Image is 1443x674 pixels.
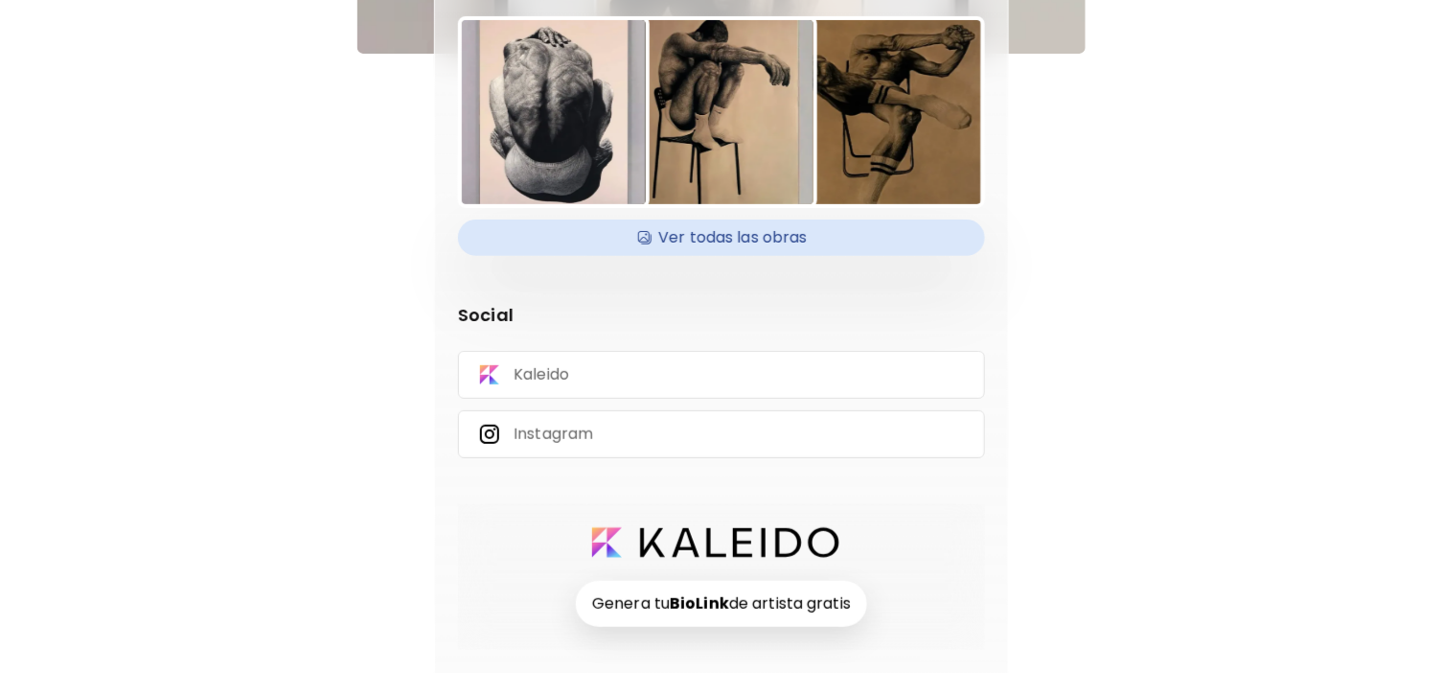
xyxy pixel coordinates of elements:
[592,527,851,558] a: logo
[670,593,729,615] strong: BioLink
[797,20,981,204] img: https://cdn.kaleido.art/CDN/Artwork/128647/Thumbnail/medium.webp?updated=577232
[514,424,593,445] p: Instagram
[470,223,973,252] h4: Ver todas las obras
[630,20,813,204] img: https://cdn.kaleido.art/CDN/Artwork/128654/Thumbnail/medium.webp?updated=577262
[592,527,839,558] img: logo
[576,581,867,627] h6: Genera tu de artista gratis
[635,223,654,252] img: Available
[462,20,646,204] img: https://cdn.kaleido.art/CDN/Artwork/127597/Thumbnail/large.webp?updated=572480
[458,302,985,328] p: Social
[478,363,501,386] img: Kaleido
[514,364,569,385] p: Kaleido
[458,220,985,256] div: AvailableVer todas las obras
